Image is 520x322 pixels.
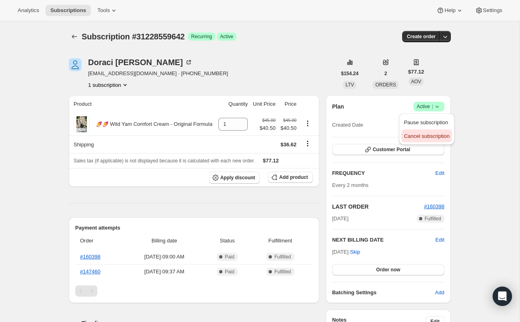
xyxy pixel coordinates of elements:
[262,118,275,123] small: $45.00
[493,287,512,306] div: Open Intercom Messenger
[430,286,449,299] button: Add
[301,119,314,128] button: Product actions
[127,237,202,245] span: Billing date
[332,215,349,223] span: [DATE]
[250,95,278,113] th: Unit Price
[280,124,296,132] span: $40.50
[80,254,101,260] a: #160398
[380,68,392,79] button: 2
[88,58,193,66] div: Doraci [PERSON_NAME]
[74,158,255,164] span: Sales tax (if applicable) is not displayed because it is calculated with each new order.
[444,7,455,14] span: Help
[424,203,444,211] button: #160398
[220,174,255,181] span: Apply discount
[283,118,296,123] small: $45.00
[127,253,202,261] span: [DATE] · 09:00 AM
[88,70,228,78] span: [EMAIL_ADDRESS][DOMAIN_NAME] · [PHONE_NUMBER]
[225,269,234,275] span: Paid
[225,254,234,260] span: Paid
[82,32,185,41] span: Subscription #31228559642
[274,269,291,275] span: Fulfilled
[408,68,424,76] span: $77.12
[436,169,444,177] span: Edit
[432,5,468,16] button: Help
[263,158,279,164] span: $77.12
[253,237,308,245] span: Fulfillment
[404,133,449,139] span: Cancel subscription
[209,172,260,184] button: Apply discount
[332,103,344,111] h2: Plan
[90,120,212,128] div: 🍠🍠 Wild Yam Comfort Cream - Original Formula
[470,5,507,16] button: Settings
[127,268,202,276] span: [DATE] · 09:37 AM
[425,215,441,222] span: Fulfilled
[279,174,308,180] span: Add product
[13,5,44,16] button: Analytics
[92,5,123,16] button: Tools
[332,264,444,275] button: Order now
[417,103,441,111] span: Active
[69,58,82,71] span: Doraci Oliveira
[207,237,248,245] span: Status
[404,119,448,125] span: Pause subscription
[332,203,424,211] h2: LAST ORDER
[332,249,360,255] span: [DATE] ·
[401,116,452,129] button: Pause subscription
[411,79,421,84] span: AOV
[332,236,436,244] h2: NEXT BILLING DATE
[373,146,410,153] span: Customer Portal
[274,254,291,260] span: Fulfilled
[88,81,129,89] button: Product actions
[375,82,396,88] span: ORDERS
[216,95,251,113] th: Quantity
[332,144,444,155] button: Customer Portal
[75,232,124,250] th: Order
[97,7,110,14] span: Tools
[18,7,39,14] span: Analytics
[281,142,297,148] span: $36.62
[259,124,275,132] span: $40.50
[332,121,363,129] span: Created Date
[50,7,86,14] span: Subscriptions
[431,167,449,180] button: Edit
[350,248,360,256] span: Skip
[75,224,313,232] h2: Payment attempts
[435,289,444,297] span: Add
[402,31,440,42] button: Create order
[336,68,363,79] button: $154.24
[332,169,436,177] h2: FREQUENCY
[341,70,358,77] span: $154.24
[75,285,313,297] nav: Pagination
[376,267,400,273] span: Order now
[278,95,299,113] th: Price
[80,269,101,275] a: #147460
[432,103,433,110] span: |
[345,82,354,88] span: LTV
[424,203,444,209] a: #160398
[483,7,502,14] span: Settings
[407,33,436,40] span: Create order
[345,246,365,258] button: Skip
[332,182,368,188] span: Every 2 months
[401,129,452,142] button: Cancel subscription
[69,95,216,113] th: Product
[220,33,233,40] span: Active
[301,139,314,148] button: Shipping actions
[69,135,216,153] th: Shipping
[384,70,387,77] span: 2
[191,33,212,40] span: Recurring
[45,5,91,16] button: Subscriptions
[436,236,444,244] button: Edit
[69,31,80,42] button: Subscriptions
[268,172,312,183] button: Add product
[332,289,435,297] h6: Batching Settings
